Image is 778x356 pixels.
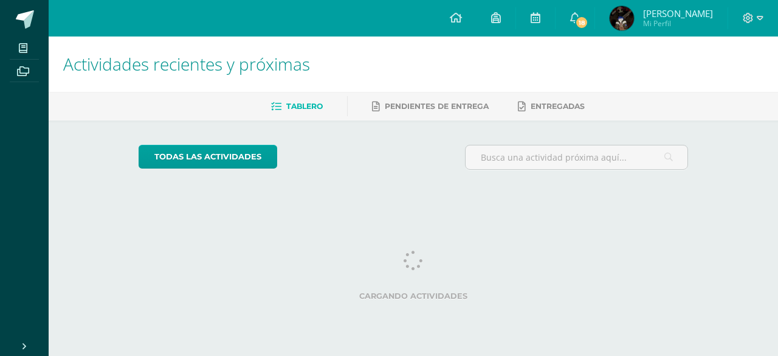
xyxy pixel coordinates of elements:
[372,97,489,116] a: Pendientes de entrega
[466,145,688,169] input: Busca una actividad próxima aquí...
[139,145,277,169] a: todas las Actividades
[643,7,713,19] span: [PERSON_NAME]
[643,18,713,29] span: Mi Perfil
[271,97,323,116] a: Tablero
[139,291,689,301] label: Cargando actividades
[385,102,489,111] span: Pendientes de entrega
[518,97,585,116] a: Entregadas
[286,102,323,111] span: Tablero
[610,6,634,30] img: 9503ef913379fd1b2f2e8958fbb74c30.png
[531,102,585,111] span: Entregadas
[63,52,310,75] span: Actividades recientes y próximas
[575,16,588,29] span: 18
